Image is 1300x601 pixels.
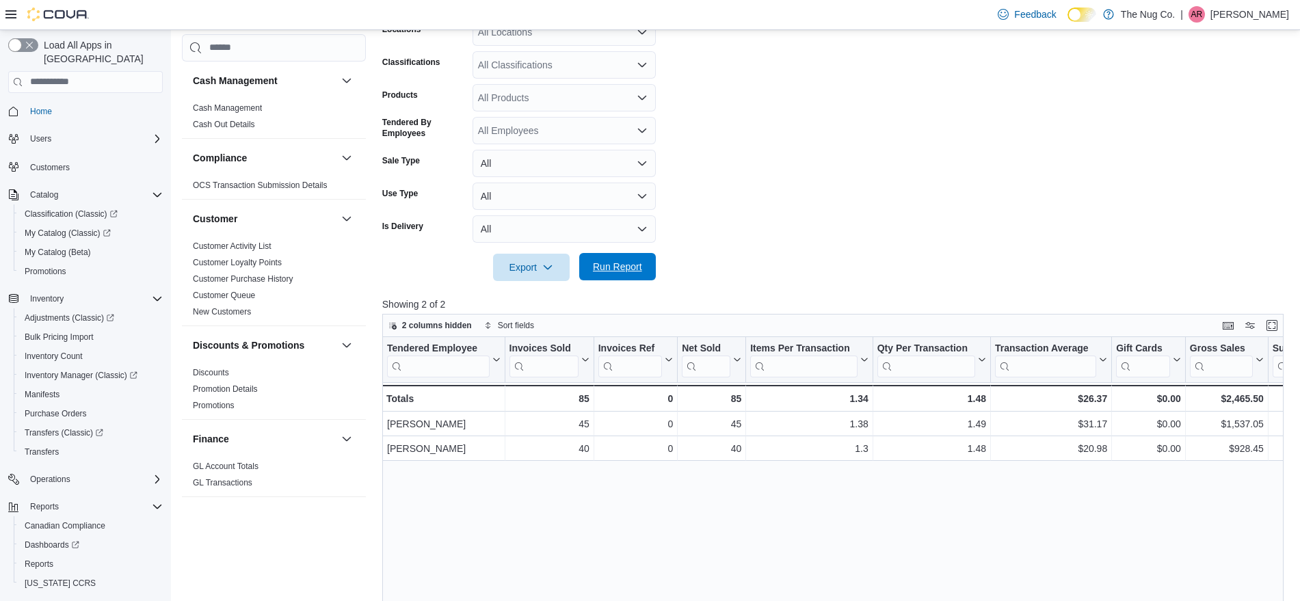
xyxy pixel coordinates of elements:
[1190,343,1264,377] button: Gross Sales
[193,368,229,377] a: Discounts
[19,367,163,384] span: Inventory Manager (Classic)
[193,258,282,267] a: Customer Loyalty Points
[25,332,94,343] span: Bulk Pricing Import
[1220,317,1236,334] button: Keyboard shortcuts
[473,150,656,177] button: All
[877,343,985,377] button: Qty Per Transaction
[193,257,282,268] span: Customer Loyalty Points
[387,343,490,377] div: Tendered Employee
[19,556,59,572] a: Reports
[25,370,137,381] span: Inventory Manager (Classic)
[1067,8,1096,22] input: Dark Mode
[339,211,355,227] button: Customer
[193,306,251,317] span: New Customers
[682,416,741,432] div: 45
[193,74,336,88] button: Cash Management
[382,57,440,68] label: Classifications
[509,343,578,356] div: Invoices Sold
[193,103,262,113] span: Cash Management
[579,253,656,280] button: Run Report
[193,74,278,88] h3: Cash Management
[995,343,1107,377] button: Transaction Average
[3,289,168,308] button: Inventory
[382,297,1293,311] p: Showing 2 of 2
[3,101,168,121] button: Home
[3,129,168,148] button: Users
[193,401,235,410] a: Promotions
[25,159,75,176] a: Customers
[995,440,1107,457] div: $20.98
[193,273,293,284] span: Customer Purchase History
[877,390,985,407] div: 1.48
[3,157,168,176] button: Customers
[19,425,163,441] span: Transfers (Classic)
[598,343,673,377] button: Invoices Ref
[193,291,255,300] a: Customer Queue
[877,416,986,432] div: 1.49
[682,343,730,356] div: Net Sold
[501,254,561,281] span: Export
[193,307,251,317] a: New Customers
[19,537,85,553] a: Dashboards
[3,497,168,516] button: Reports
[25,471,163,488] span: Operations
[339,150,355,166] button: Compliance
[1121,6,1175,23] p: The Nug Co.
[14,423,168,442] a: Transfers (Classic)
[25,539,79,550] span: Dashboards
[1014,8,1056,21] span: Feedback
[193,477,252,488] span: GL Transactions
[19,518,111,534] a: Canadian Compliance
[193,181,328,190] a: OCS Transaction Submission Details
[598,390,673,407] div: 0
[19,329,163,345] span: Bulk Pricing Import
[25,228,111,239] span: My Catalog (Classic)
[19,556,163,572] span: Reports
[193,432,336,446] button: Finance
[1189,6,1205,23] div: Alex Roerick
[25,427,103,438] span: Transfers (Classic)
[473,215,656,243] button: All
[995,343,1096,377] div: Transaction Average
[19,367,143,384] a: Inventory Manager (Classic)
[25,389,59,400] span: Manifests
[383,317,477,334] button: 2 columns hidden
[1210,6,1289,23] p: [PERSON_NAME]
[682,343,741,377] button: Net Sold
[30,474,70,485] span: Operations
[25,312,114,323] span: Adjustments (Classic)
[509,440,589,457] div: 40
[193,384,258,394] a: Promotion Details
[339,431,355,447] button: Finance
[387,343,501,377] button: Tendered Employee
[14,442,168,462] button: Transfers
[682,390,741,407] div: 85
[25,266,66,277] span: Promotions
[992,1,1061,28] a: Feedback
[1116,416,1181,432] div: $0.00
[30,189,58,200] span: Catalog
[19,244,96,261] a: My Catalog (Beta)
[1116,343,1181,377] button: Gift Cards
[1190,440,1264,457] div: $928.45
[38,38,163,66] span: Load All Apps in [GEOGRAPHIC_DATA]
[19,206,123,222] a: Classification (Classic)
[598,343,662,377] div: Invoices Ref
[182,238,366,325] div: Customer
[1190,343,1253,356] div: Gross Sales
[25,158,163,175] span: Customers
[1190,343,1253,377] div: Gross Sales
[19,425,109,441] a: Transfers (Classic)
[19,386,163,403] span: Manifests
[19,225,163,241] span: My Catalog (Classic)
[193,212,336,226] button: Customer
[193,509,236,523] h3: Inventory
[19,206,163,222] span: Classification (Classic)
[509,343,589,377] button: Invoices Sold
[14,555,168,574] button: Reports
[193,367,229,378] span: Discounts
[14,535,168,555] a: Dashboards
[598,440,673,457] div: 0
[193,120,255,129] a: Cash Out Details
[25,559,53,570] span: Reports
